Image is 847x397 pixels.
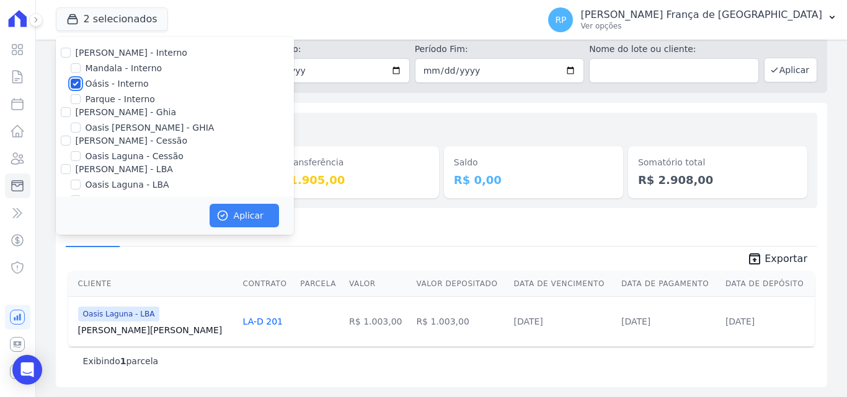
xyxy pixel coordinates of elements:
label: Período Inicío: [240,43,410,56]
a: [DATE] [621,316,650,326]
th: Contrato [238,271,296,297]
dt: Em transferência [270,156,429,169]
td: R$ 1.003,00 [411,296,508,346]
th: Data de Pagamento [616,271,721,297]
button: 2 selecionados [56,7,168,31]
dt: Saldo [454,156,613,169]
a: [PERSON_NAME][PERSON_NAME] [78,324,233,336]
label: Oasis Laguna - LBA 2 [86,194,177,207]
b: 1 [120,356,126,366]
td: R$ 1.003,00 [344,296,411,346]
a: unarchive Exportar [737,251,817,269]
th: Data de Depósito [721,271,815,297]
span: Exportar [765,251,807,266]
label: Oasis [PERSON_NAME] - GHIA [86,121,215,134]
div: Open Intercom Messenger [12,355,42,385]
span: Oasis Laguna - LBA [78,307,160,321]
dt: Somatório total [638,156,797,169]
th: Valor Depositado [411,271,508,297]
button: RP [PERSON_NAME] França de [GEOGRAPHIC_DATA] Ver opções [538,2,847,37]
p: [PERSON_NAME] França de [GEOGRAPHIC_DATA] [580,9,822,21]
label: [PERSON_NAME] - Cessão [76,136,187,146]
label: Oasis Laguna - LBA [86,178,169,191]
label: Oasis Laguna - Cessão [86,150,184,163]
p: Ver opções [580,21,822,31]
a: LA-D 201 [243,316,283,326]
label: [PERSON_NAME] - Ghia [76,107,176,117]
th: Valor [344,271,411,297]
label: Parque - Interno [86,93,155,106]
a: [DATE] [513,316,543,326]
p: Exibindo parcela [83,355,159,367]
dd: R$ 1.905,00 [270,172,429,188]
button: Aplicar [210,204,279,227]
dd: R$ 0,00 [454,172,613,188]
th: Cliente [68,271,238,297]
a: [DATE] [725,316,755,326]
label: Oásis - Interno [86,77,149,90]
dd: R$ 2.908,00 [638,172,797,188]
span: RP [555,15,566,24]
th: Parcela [295,271,344,297]
label: [PERSON_NAME] - Interno [76,48,187,58]
button: Aplicar [764,58,817,82]
label: Período Fim: [415,43,585,56]
i: unarchive [747,251,762,266]
label: [PERSON_NAME] - LBA [76,164,173,174]
label: Mandala - Interno [86,62,162,75]
label: Nome do lote ou cliente: [589,43,759,56]
th: Data de Vencimento [508,271,616,297]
